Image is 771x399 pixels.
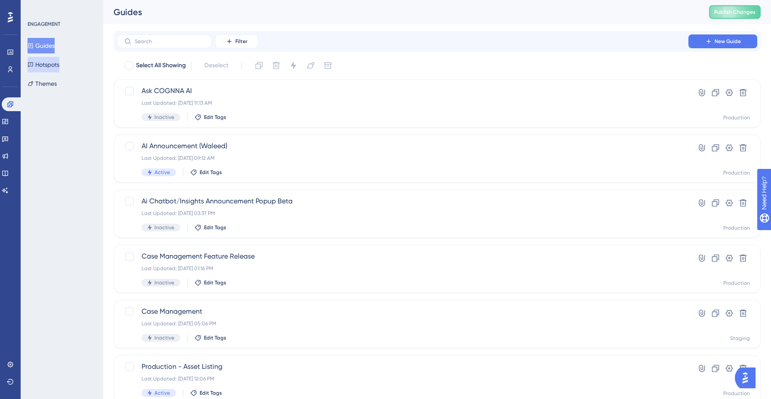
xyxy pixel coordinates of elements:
[142,362,664,372] span: Production - Asset Listing
[723,114,750,121] div: Production
[154,279,174,286] span: Inactive
[20,2,54,12] span: Need Help?
[215,34,258,48] button: Filter
[200,169,222,176] span: Edit Tags
[194,334,226,341] button: Edit Tags
[204,224,226,231] span: Edit Tags
[28,21,60,28] div: ENGAGEMENT
[235,38,247,45] span: Filter
[142,155,664,162] div: Last Updated: [DATE] 09:12 AM
[730,335,750,342] div: Staging
[142,306,664,317] span: Case Management
[204,334,226,341] span: Edit Tags
[142,100,664,106] div: Last Updated: [DATE] 11:13 AM
[114,6,688,18] div: Guides
[142,141,664,151] span: AI Announcement (Waleed)
[723,280,750,287] div: Production
[735,365,761,391] iframe: UserGuiding AI Assistant Launcher
[28,38,55,53] button: Guides
[154,224,174,231] span: Inactive
[142,86,664,96] span: Ask COGNNA AI
[142,320,664,327] div: Last Updated: [DATE] 05:06 PM
[204,114,226,121] span: Edit Tags
[142,196,664,206] span: Ai Chatbot/Insights Announcement Popup Beta
[709,5,761,19] button: Publish Changes
[715,38,741,45] span: New Guide
[190,390,222,396] button: Edit Tags
[142,210,664,217] div: Last Updated: [DATE] 03:37 PM
[28,76,57,91] button: Themes
[194,224,226,231] button: Edit Tags
[723,224,750,231] div: Production
[136,60,186,71] span: Select All Showing
[688,34,757,48] button: New Guide
[142,375,664,382] div: Last Updated: [DATE] 12:06 PM
[154,169,170,176] span: Active
[135,38,204,44] input: Search
[204,279,226,286] span: Edit Tags
[723,169,750,176] div: Production
[154,390,170,396] span: Active
[142,251,664,262] span: Case Management Feature Release
[154,114,174,121] span: Inactive
[190,169,222,176] button: Edit Tags
[194,279,226,286] button: Edit Tags
[194,114,226,121] button: Edit Tags
[28,57,59,72] button: Hotspots
[197,58,236,73] button: Deselect
[154,334,174,341] span: Inactive
[723,390,750,397] div: Production
[142,265,664,272] div: Last Updated: [DATE] 01:16 PM
[204,60,228,71] span: Deselect
[200,390,222,396] span: Edit Tags
[714,9,756,16] span: Publish Changes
